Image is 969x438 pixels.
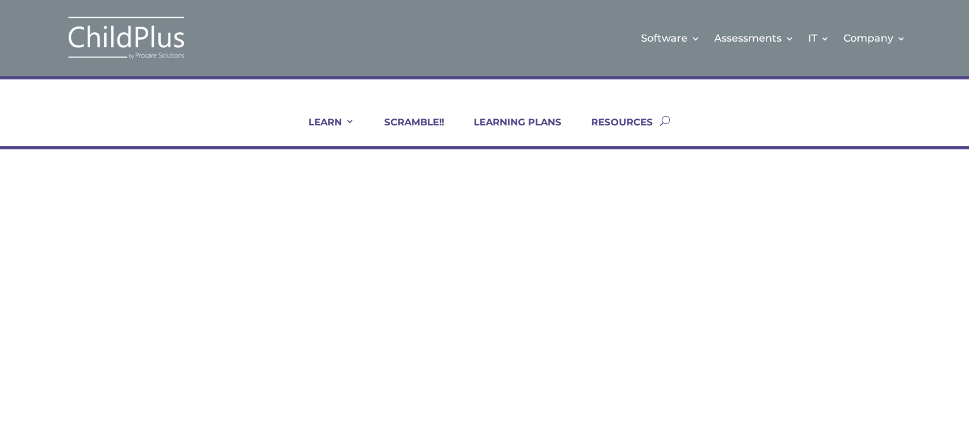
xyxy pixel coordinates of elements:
a: LEARN [293,116,355,146]
a: Software [641,13,700,64]
a: SCRAMBLE!! [368,116,444,146]
a: LEARNING PLANS [458,116,561,146]
a: IT [808,13,830,64]
a: RESOURCES [575,116,653,146]
a: Company [843,13,906,64]
a: Assessments [714,13,794,64]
